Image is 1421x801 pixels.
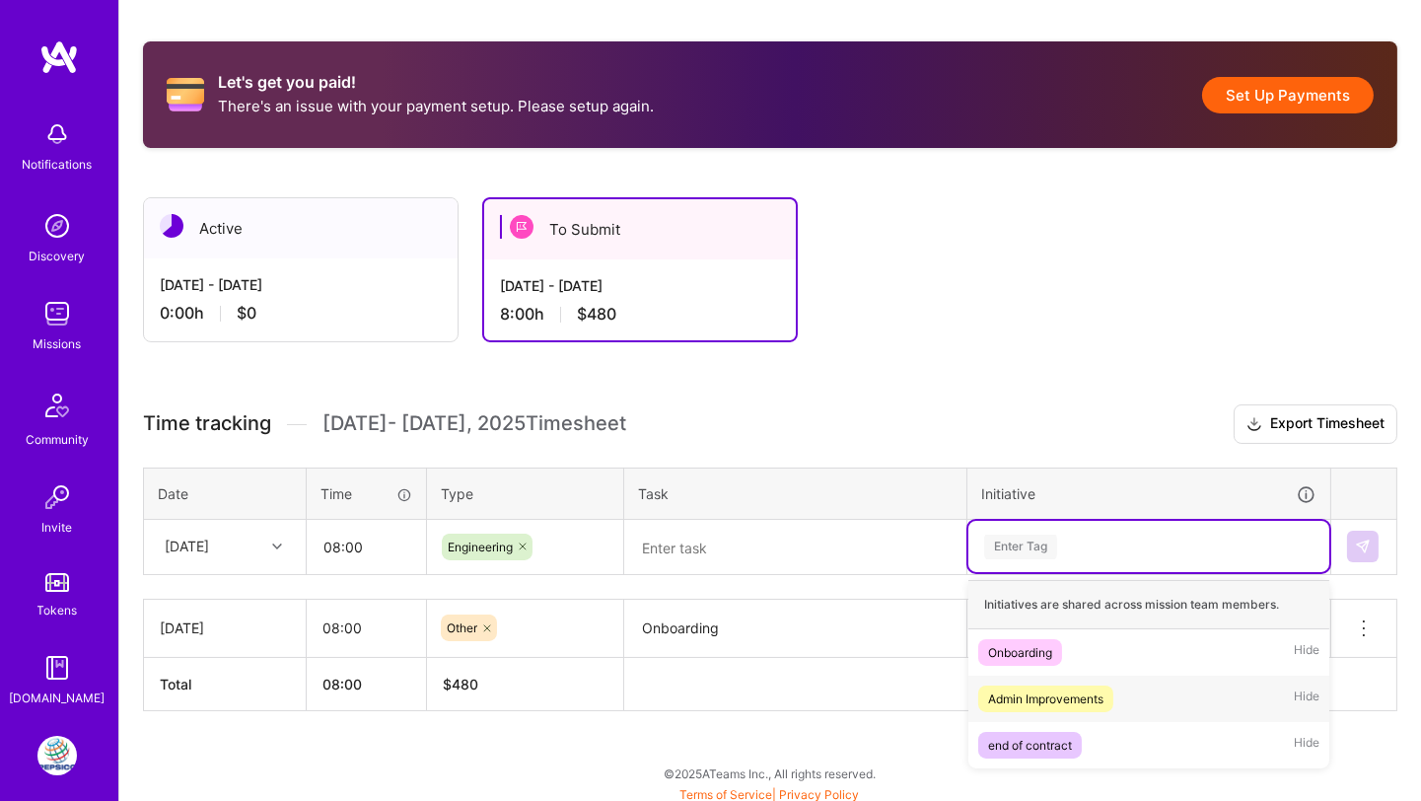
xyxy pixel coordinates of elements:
div: 8:00 h [500,304,780,325]
img: Invite [37,477,77,517]
div: [DOMAIN_NAME] [10,688,106,708]
div: Onboarding [988,642,1052,663]
th: Task [624,468,967,519]
img: bell [37,114,77,154]
div: Discovery [30,246,86,266]
span: $0 [237,303,256,324]
img: Community [34,382,81,429]
img: logo [39,39,79,75]
th: Type [427,468,624,519]
th: Date [144,468,307,519]
button: Export Timesheet [1234,404,1397,444]
div: 0:00 h [160,303,442,324]
div: Active [144,198,458,258]
img: Submit [1355,539,1371,554]
span: $ 480 [443,676,478,692]
div: [DATE] - [DATE] [160,274,442,295]
img: Active [160,214,183,238]
span: Other [447,620,477,635]
div: [DATE] - [DATE] [500,275,780,296]
div: Notifications [23,154,93,175]
input: HH:MM [308,521,425,573]
i: icon CreditCard [167,76,204,113]
div: Enter Tag [984,532,1057,562]
div: To Submit [484,199,796,259]
div: [DATE] [160,618,290,638]
span: Hide [1294,639,1319,666]
i: icon Chevron [272,542,282,551]
a: PepsiCo: eCommerce Elixir Development [33,736,82,775]
span: Engineering [448,540,513,554]
i: icon Download [1246,414,1262,435]
th: 08:00 [307,657,427,710]
div: Initiative [981,482,1316,505]
span: Hide [1294,732,1319,759]
div: [DATE] [165,537,209,557]
span: [DATE] - [DATE] , 2025 Timesheet [322,411,626,436]
textarea: Onboarding [626,602,964,656]
span: Time tracking [143,411,271,436]
img: teamwork [37,294,77,333]
input: HH:MM [307,602,426,654]
div: Admin Improvements [988,689,1103,709]
div: Time [320,483,412,504]
img: guide book [37,648,77,688]
button: Set Up Payments [1202,77,1374,113]
img: discovery [37,206,77,246]
img: tokens [45,573,69,592]
img: To Submit [510,215,533,239]
p: There's an issue with your payment setup. Please setup again. [219,96,655,116]
div: Community [26,429,89,450]
div: end of contract [988,735,1072,756]
span: $480 [577,304,616,325]
span: Hide [1294,686,1319,712]
img: PepsiCo: eCommerce Elixir Development [37,736,77,775]
div: © 2025 ATeams Inc., All rights reserved. [118,749,1421,798]
div: Initiatives are shared across mission team members. [968,580,1329,629]
div: Tokens [37,600,78,620]
div: Missions [34,333,82,354]
h2: Let's get you paid! [219,73,655,92]
th: Total [144,657,307,710]
div: Invite [42,517,73,538]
